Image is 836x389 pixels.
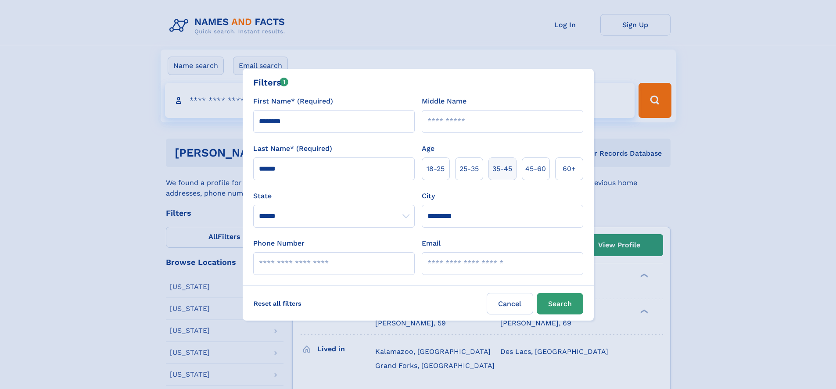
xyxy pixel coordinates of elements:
span: 18‑25 [427,164,445,174]
label: First Name* (Required) [253,96,333,107]
label: City [422,191,435,201]
label: Phone Number [253,238,305,249]
label: Reset all filters [248,293,307,314]
button: Search [537,293,583,314]
label: State [253,191,415,201]
span: 60+ [563,164,576,174]
label: Cancel [487,293,533,314]
label: Age [422,143,434,154]
label: Last Name* (Required) [253,143,332,154]
label: Middle Name [422,96,466,107]
span: 25‑35 [459,164,479,174]
span: 35‑45 [492,164,512,174]
span: 45‑60 [525,164,546,174]
label: Email [422,238,441,249]
div: Filters [253,76,289,89]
